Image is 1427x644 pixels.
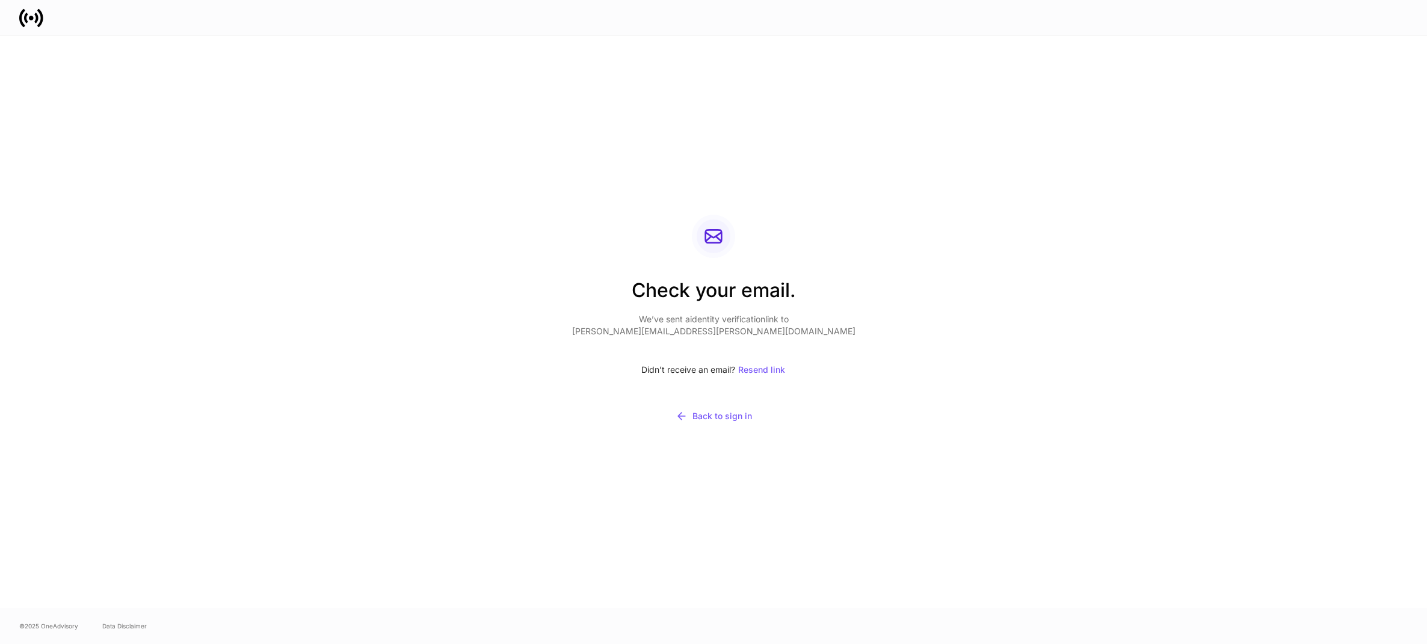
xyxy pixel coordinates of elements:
[19,621,78,631] span: © 2025 OneAdvisory
[738,366,785,374] div: Resend link
[572,357,855,383] div: Didn’t receive an email?
[572,277,855,313] h2: Check your email.
[738,357,786,383] button: Resend link
[102,621,147,631] a: Data Disclaimer
[676,410,752,422] div: Back to sign in
[572,402,855,430] button: Back to sign in
[572,313,855,337] p: We’ve sent a identity verification link to [PERSON_NAME][EMAIL_ADDRESS][PERSON_NAME][DOMAIN_NAME]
